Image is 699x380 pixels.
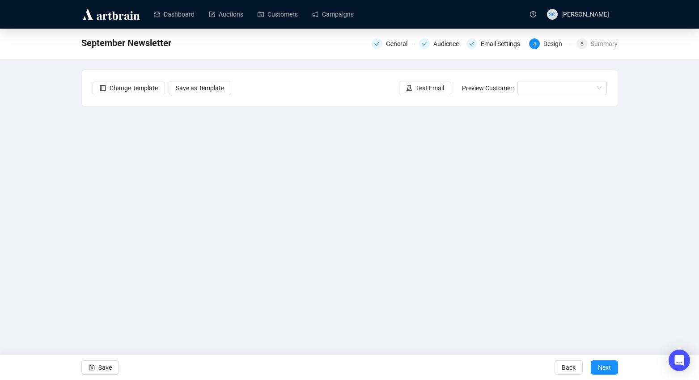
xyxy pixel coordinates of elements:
a: Auctions [209,3,243,26]
span: Back [562,355,576,380]
span: Next [598,355,611,380]
div: General [372,38,414,49]
span: Save as Template [176,83,224,93]
div: Design [543,38,568,49]
span: SC [549,10,555,18]
span: 4 [533,41,536,47]
button: Back [555,360,583,375]
button: Change Template [93,81,165,95]
span: September Newsletter [81,36,171,50]
span: experiment [406,85,412,91]
div: Open Intercom Messenger [669,350,690,371]
span: save [89,364,95,371]
span: check [422,41,427,46]
button: Save as Template [169,81,231,95]
button: Test Email [399,81,451,95]
a: Dashboard [154,3,195,26]
div: General [386,38,413,49]
div: Audience [419,38,461,49]
span: Preview Customer: [462,84,514,92]
div: Email Settings [466,38,524,49]
span: Save [98,355,112,380]
div: Summary [591,38,618,49]
div: 5Summary [576,38,618,49]
button: Next [591,360,618,375]
span: Test Email [416,83,444,93]
a: Campaigns [312,3,354,26]
span: question-circle [530,11,536,17]
div: Audience [433,38,464,49]
a: Customers [258,3,298,26]
div: 4Design [529,38,571,49]
span: 5 [580,41,584,47]
button: Save [81,360,119,375]
div: Email Settings [481,38,525,49]
img: logo [81,7,141,21]
span: layout [100,85,106,91]
span: Change Template [110,83,158,93]
span: check [374,41,380,46]
span: check [469,41,474,46]
span: [PERSON_NAME] [561,11,609,18]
